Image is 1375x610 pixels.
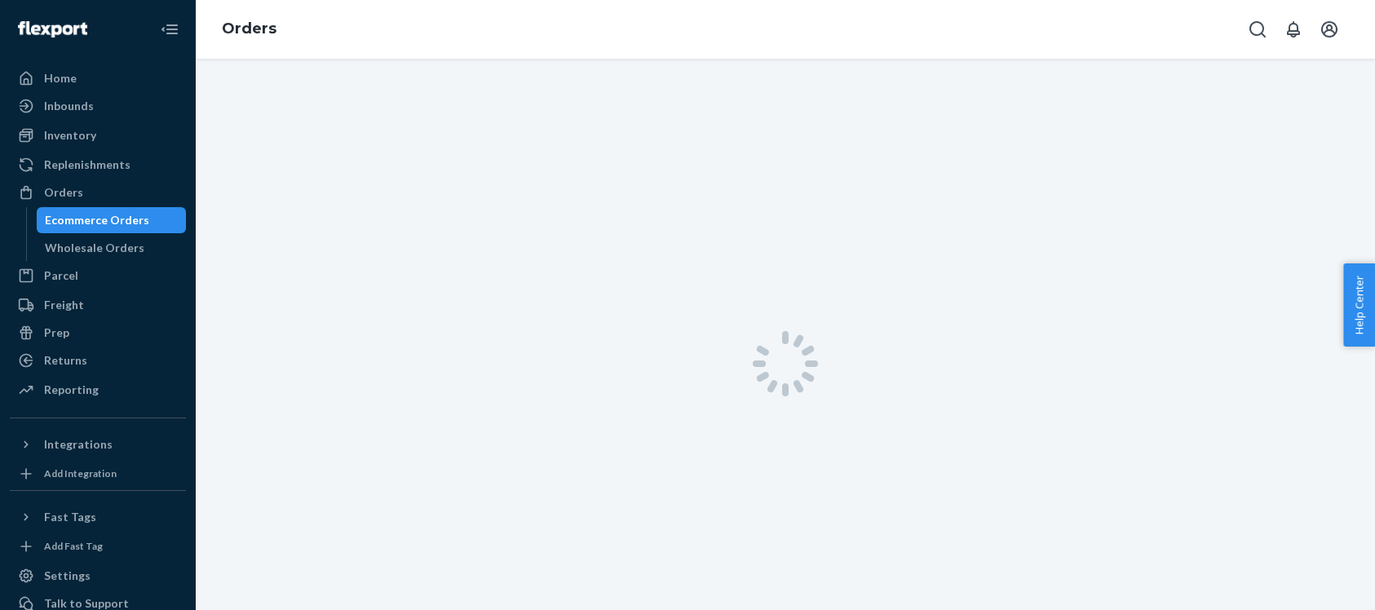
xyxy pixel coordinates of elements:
[37,207,187,233] a: Ecommerce Orders
[44,466,117,480] div: Add Integration
[44,539,103,553] div: Add Fast Tag
[10,377,186,403] a: Reporting
[44,436,113,453] div: Integrations
[10,504,186,530] button: Fast Tags
[10,537,186,556] a: Add Fast Tag
[10,563,186,589] a: Settings
[10,179,186,206] a: Orders
[44,157,130,173] div: Replenishments
[44,352,87,369] div: Returns
[37,235,187,261] a: Wholesale Orders
[44,297,84,313] div: Freight
[10,152,186,178] a: Replenishments
[44,509,96,525] div: Fast Tags
[44,184,83,201] div: Orders
[222,20,276,38] a: Orders
[10,431,186,457] button: Integrations
[44,70,77,86] div: Home
[10,292,186,318] a: Freight
[45,212,149,228] div: Ecommerce Orders
[1277,13,1310,46] button: Open notifications
[18,21,87,38] img: Flexport logo
[153,13,186,46] button: Close Navigation
[10,263,186,289] a: Parcel
[44,127,96,144] div: Inventory
[44,382,99,398] div: Reporting
[10,464,186,484] a: Add Integration
[10,93,186,119] a: Inbounds
[45,240,144,256] div: Wholesale Orders
[10,65,186,91] a: Home
[1313,13,1346,46] button: Open account menu
[44,267,78,284] div: Parcel
[1241,13,1274,46] button: Open Search Box
[44,98,94,114] div: Inbounds
[209,6,290,53] ol: breadcrumbs
[10,320,186,346] a: Prep
[10,347,186,374] a: Returns
[44,325,69,341] div: Prep
[44,568,91,584] div: Settings
[1343,263,1375,347] button: Help Center
[10,122,186,148] a: Inventory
